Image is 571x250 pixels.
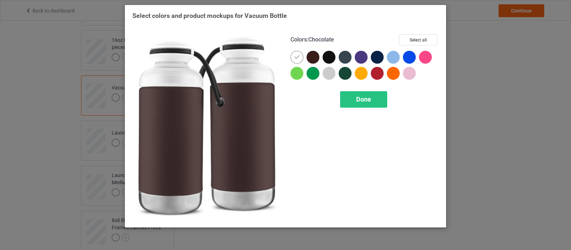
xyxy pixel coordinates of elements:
[290,36,334,44] h4: :
[290,36,307,43] span: Colors
[399,34,438,45] button: Select all
[308,36,334,43] span: Chocolate
[132,12,287,19] span: Select colors and product mockups for Vacuum Bottle
[356,95,371,103] span: Done
[132,34,281,220] img: regular.jpg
